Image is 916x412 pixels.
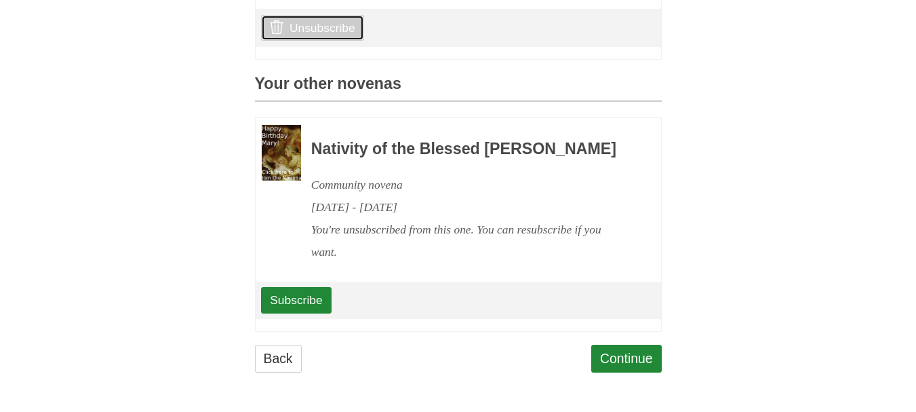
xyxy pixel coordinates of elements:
a: Subscribe [261,287,331,313]
div: You're unsubscribed from this one. You can resubscribe if you want. [311,219,624,263]
a: Continue [591,345,662,373]
h3: Nativity of the Blessed [PERSON_NAME] [311,141,624,158]
a: Back [255,345,302,373]
div: Community novena [311,174,624,196]
h3: Your other novenas [255,75,662,102]
div: [DATE] - [DATE] [311,196,624,219]
img: Novena image [262,125,301,181]
a: Unsubscribe [261,15,363,41]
